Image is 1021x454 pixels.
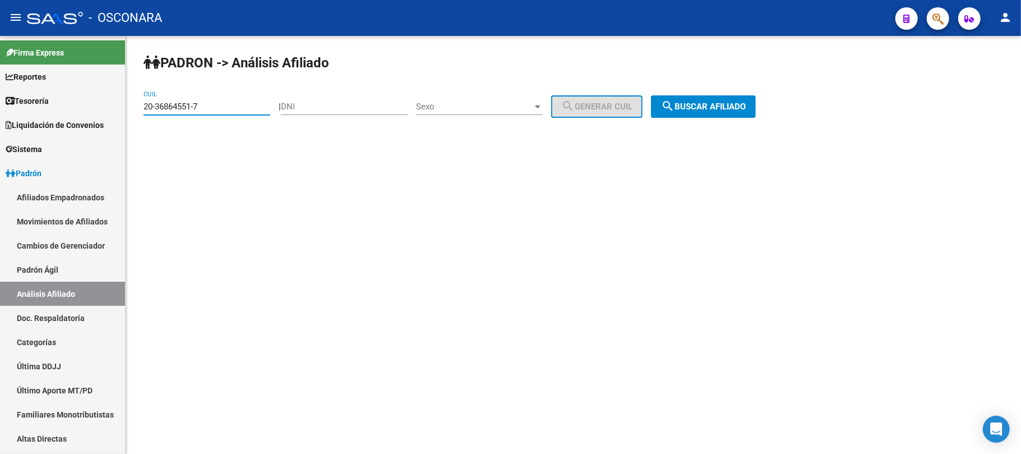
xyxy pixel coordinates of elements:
mat-icon: search [661,99,674,113]
span: Tesorería [6,95,49,107]
span: Buscar afiliado [661,102,746,112]
mat-icon: search [561,99,575,113]
span: Sistema [6,143,42,155]
div: Open Intercom Messenger [983,416,1010,443]
mat-icon: menu [9,11,22,24]
mat-icon: person [999,11,1012,24]
span: Padrón [6,167,41,180]
strong: PADRON -> Análisis Afiliado [144,55,329,71]
span: Reportes [6,71,46,83]
div: | [279,102,651,112]
span: Sexo [416,102,533,112]
span: - OSCONARA [89,6,162,30]
button: Generar CUIL [551,95,643,118]
span: Generar CUIL [561,102,632,112]
button: Buscar afiliado [651,95,756,118]
span: Firma Express [6,47,64,59]
span: Liquidación de Convenios [6,119,104,131]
